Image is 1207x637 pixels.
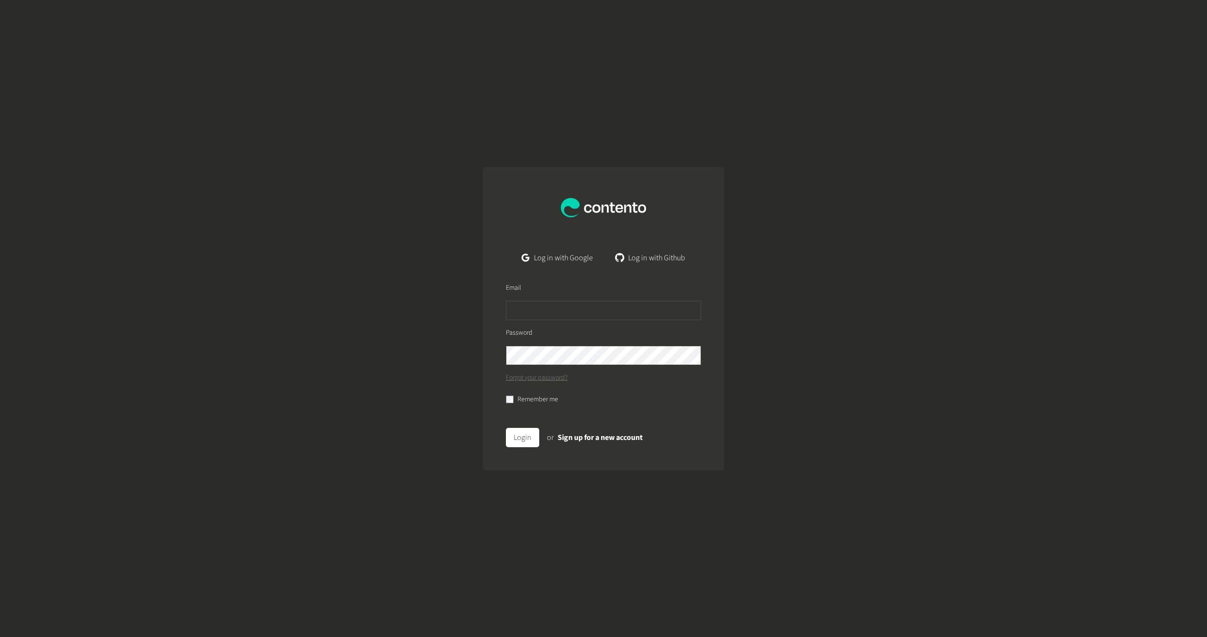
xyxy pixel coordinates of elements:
a: Sign up for a new account [558,432,643,443]
a: Forgot your password? [506,373,568,383]
label: Password [506,328,532,338]
label: Email [506,283,521,293]
a: Log in with Github [608,248,693,268]
a: Log in with Google [514,248,601,268]
span: or [547,432,554,443]
label: Remember me [517,395,558,405]
button: Login [506,428,539,447]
